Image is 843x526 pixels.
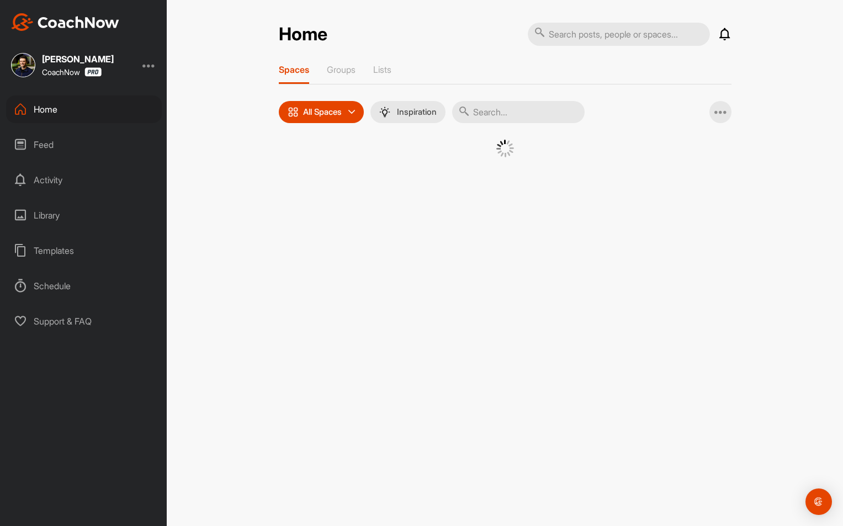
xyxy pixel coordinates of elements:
[496,140,514,157] img: G6gVgL6ErOh57ABN0eRmCEwV0I4iEi4d8EwaPGI0tHgoAbU4EAHFLEQAh+QQFCgALACwIAA4AGAASAAAEbHDJSesaOCdk+8xg...
[6,95,162,123] div: Home
[6,201,162,229] div: Library
[805,488,832,515] div: Open Intercom Messenger
[379,107,390,118] img: menuIcon
[6,272,162,300] div: Schedule
[288,107,299,118] img: icon
[42,55,114,63] div: [PERSON_NAME]
[6,237,162,264] div: Templates
[279,24,327,45] h2: Home
[303,108,342,116] p: All Spaces
[42,67,102,77] div: CoachNow
[528,23,710,46] input: Search posts, people or spaces...
[279,64,309,75] p: Spaces
[373,64,391,75] p: Lists
[11,13,119,31] img: CoachNow
[397,108,437,116] p: Inspiration
[11,53,35,77] img: square_49fb5734a34dfb4f485ad8bdc13d6667.jpg
[6,166,162,194] div: Activity
[327,64,356,75] p: Groups
[6,307,162,335] div: Support & FAQ
[6,131,162,158] div: Feed
[84,67,102,77] img: CoachNow Pro
[452,101,585,123] input: Search...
